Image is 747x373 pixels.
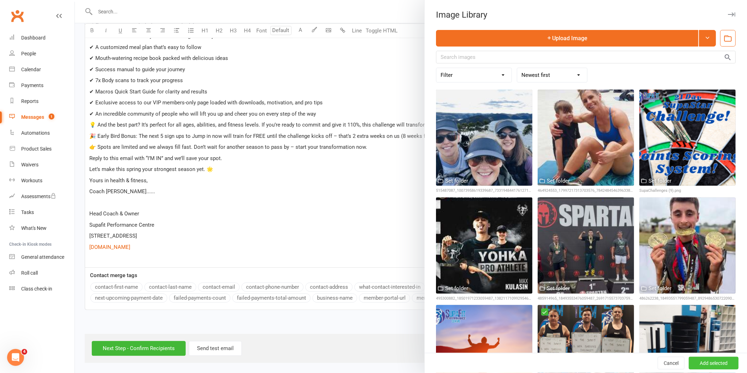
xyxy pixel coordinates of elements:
div: Dashboard [21,35,46,41]
div: General attendance [21,254,64,260]
a: Tasks [9,204,74,220]
a: Clubworx [8,7,26,25]
div: Tasks [21,209,34,215]
img: 464924553_17997217313703576_7842484546396338045_n.jpg [538,90,634,186]
span: 1 [49,114,54,120]
img: SupaChallenges (9).png [639,90,736,186]
a: Roll call [9,265,74,281]
div: Roll call [21,270,38,276]
a: Workouts [9,173,74,189]
div: Payments [21,82,43,88]
div: Set folder [547,284,570,293]
div: Set folder [445,177,468,185]
a: Dashboard [9,30,74,46]
input: Search images [436,51,736,63]
a: Reports [9,93,74,109]
div: Messages [21,114,44,120]
img: 486262238_18493551799059487_8929486530722090187_n.jpg [639,197,736,294]
iframe: Intercom live chat [7,349,24,366]
div: Reports [21,98,38,104]
a: Automations [9,125,74,141]
img: 515487087_10073958619339687_7331948441761271041_n.jpg [436,90,532,186]
div: Set folder [649,284,671,293]
div: Assessments [21,194,56,199]
button: Add selected [689,357,739,369]
a: Calendar [9,62,74,78]
button: Cancel [658,357,685,369]
div: Class check-in [21,286,52,292]
div: Waivers [21,162,38,167]
a: General attendance kiosk mode [9,249,74,265]
div: Set folder [649,177,671,185]
img: 495300882_18501971233059487_1382117109929546154_n.jpg [436,197,532,294]
div: SupaChallenges (9).png [639,188,736,194]
a: Product Sales [9,141,74,157]
a: Payments [9,78,74,93]
a: Waivers [9,157,74,173]
div: Set folder [547,177,570,185]
div: Calendar [21,67,41,72]
span: 4 [22,349,27,355]
div: Image Library [425,10,747,20]
div: Workouts [21,178,42,183]
a: Messages 1 [9,109,74,125]
a: Class kiosk mode [9,281,74,297]
a: What's New [9,220,74,236]
a: Assessments [9,189,74,204]
img: 485914965_18493553476059487_2691715573703759924_n.jpg [538,197,634,294]
div: 486262238_18493551799059487_8929486530722090187_n.jpg [639,295,736,302]
div: People [21,51,36,56]
div: 515487087_10073958619339687_7331948441761271041_n.jpg [436,188,532,194]
div: 485914965_18493553476059487_2691715573703759924_n.jpg [538,295,634,302]
div: 495300882_18501971233059487_1382117109929546154_n.jpg [436,295,532,302]
div: Product Sales [21,146,52,152]
div: Set folder [445,284,468,293]
div: 464924553_17997217313703576_7842484546396338045_n.jpg [538,188,634,194]
div: Automations [21,130,50,136]
button: Upload Image [436,30,698,47]
a: People [9,46,74,62]
div: What's New [21,225,47,231]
